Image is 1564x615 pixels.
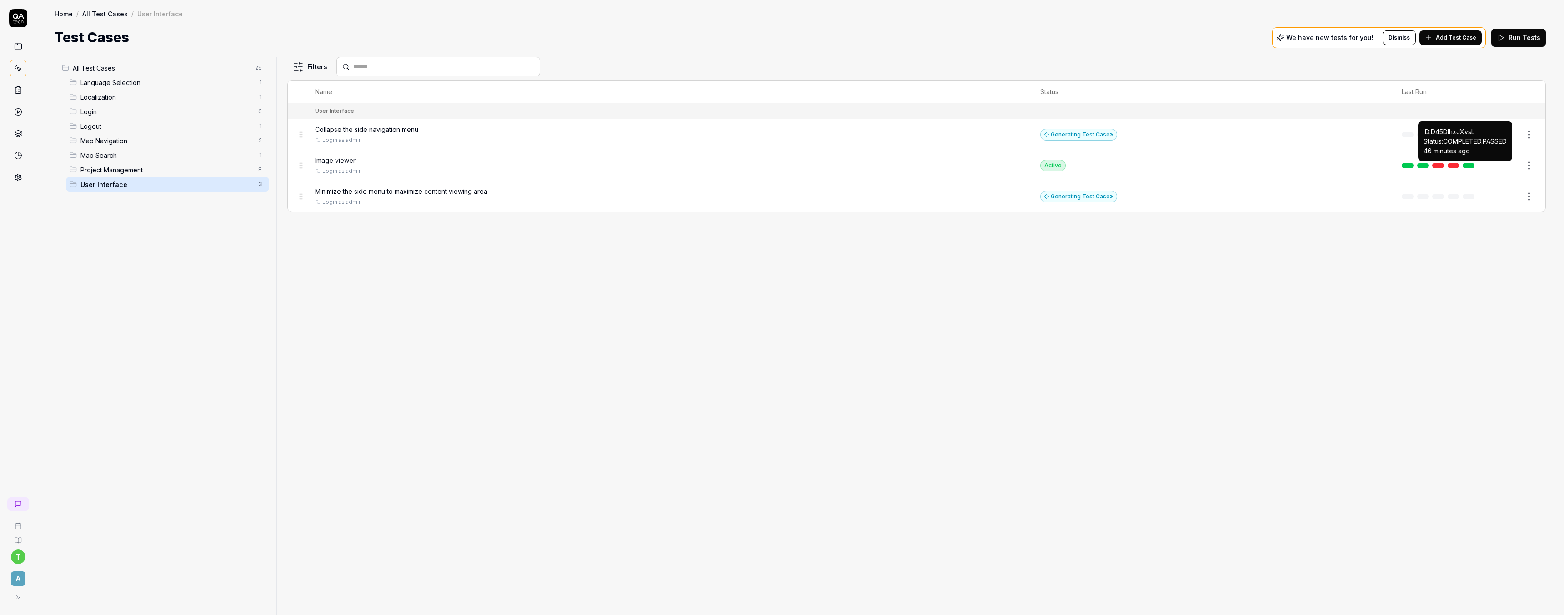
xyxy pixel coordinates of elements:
div: Drag to reorderMap Navigation2 [66,133,269,148]
span: Image viewer [315,156,356,165]
h1: Test Cases [55,27,129,48]
span: Add Test Case [1436,34,1476,42]
span: All Test Cases [73,63,250,73]
button: Dismiss [1383,30,1416,45]
a: Generating Test Case» [1040,131,1117,138]
button: t [11,549,25,564]
span: Collapse the side navigation menu [315,125,418,134]
div: User Interface [315,107,354,115]
a: Login as admin [322,198,362,206]
time: 46 minutes ago [1424,147,1470,155]
div: Drag to reorderUser Interface3 [66,177,269,192]
div: Active [1040,160,1066,171]
div: Drag to reorderLogout1 [66,119,269,133]
p: We have new tests for you! [1286,35,1374,41]
span: 6 [255,106,266,117]
th: Last Run [1393,81,1487,103]
div: Drag to reorderLanguage Selection1 [66,75,269,90]
span: Logout [80,121,253,131]
span: User Interface [80,180,253,189]
div: Drag to reorderLogin6 [66,104,269,119]
div: Generating Test Case » [1040,129,1117,141]
button: Run Tests [1491,29,1546,47]
span: Minimize the side menu to maximize content viewing area [315,187,487,196]
a: Generating Test Case» [1040,192,1117,200]
a: New conversation [7,497,29,511]
button: Generating Test Case» [1040,129,1117,141]
tr: Collapse the side navigation menuLogin as adminGenerating Test Case» [288,119,1545,150]
span: 29 [251,62,266,73]
th: Name [306,81,1031,103]
a: Home [55,9,73,18]
button: A [4,564,32,588]
span: 1 [255,91,266,102]
th: Status [1031,81,1393,103]
span: 1 [255,121,266,131]
span: Login [80,107,253,116]
span: Localization [80,92,253,102]
span: 3 [255,179,266,190]
a: All Test Cases [82,9,128,18]
span: 1 [255,150,266,161]
span: Language Selection [80,78,253,87]
span: Map Search [80,151,253,160]
a: Book a call with us [4,515,32,529]
tr: Image viewerLogin as adminActive [288,150,1545,181]
div: User Interface [137,9,183,18]
tr: Minimize the side menu to maximize content viewing areaLogin as adminGenerating Test Case» [288,181,1545,212]
p: ID: D45DlhxJXvsL Status: COMPLETED . PASSED [1424,127,1507,156]
span: 8 [255,164,266,175]
div: Generating Test Case » [1040,191,1117,202]
div: Drag to reorderMap Search1 [66,148,269,162]
span: 2 [255,135,266,146]
a: Login as admin [322,136,362,144]
span: Map Navigation [80,136,253,146]
a: Documentation [4,529,32,544]
span: A [11,571,25,586]
button: Generating Test Case» [1040,191,1117,202]
span: Project Management [80,165,253,175]
div: / [131,9,134,18]
span: 1 [255,77,266,88]
a: Login as admin [322,167,362,175]
button: Filters [287,58,333,76]
div: Drag to reorderProject Management8 [66,162,269,177]
div: Drag to reorderLocalization1 [66,90,269,104]
button: Add Test Case [1419,30,1482,45]
div: / [76,9,79,18]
